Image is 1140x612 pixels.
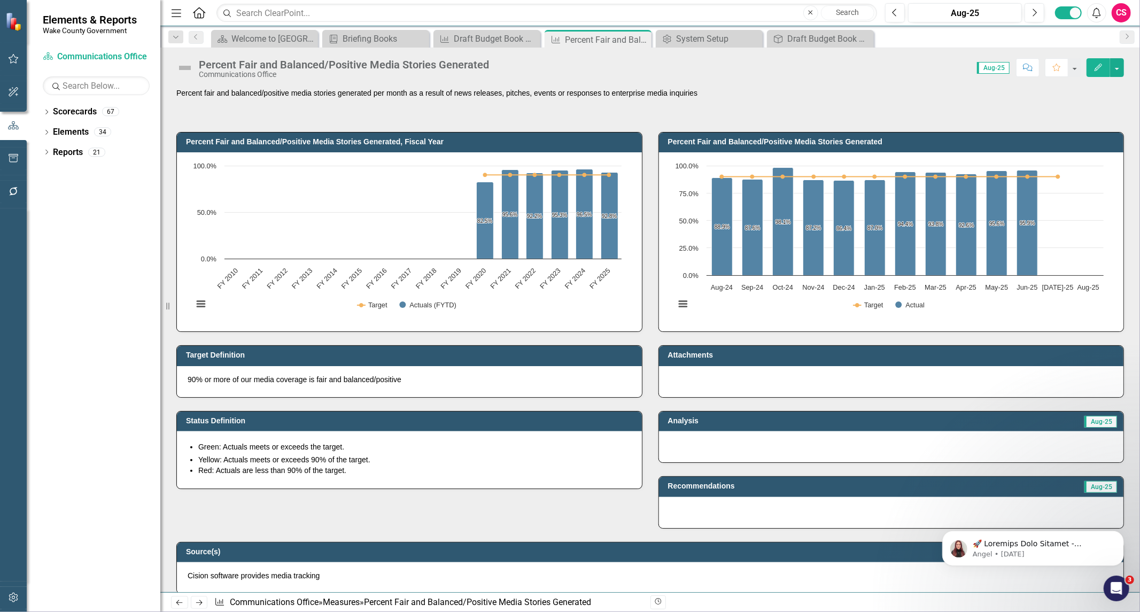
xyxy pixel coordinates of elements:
text: FY 2010 [216,267,240,291]
small: Wake County Government [43,26,137,35]
text: Dec-24 [833,283,855,291]
text: 86.4% [836,226,851,231]
text: 92.6% [959,222,974,228]
button: Show Target [854,301,883,308]
a: Elements [53,126,89,138]
div: Aug-25 [912,7,1018,20]
text: 100.0% [193,162,216,170]
text: 25.0% [679,244,698,252]
text: Target [864,301,883,309]
div: Communications Office [199,71,489,79]
button: Aug-25 [908,3,1022,22]
path: FY 2025, 92.76182903. Actuals (FYTD). [601,173,618,259]
text: Oct-24 [772,283,793,291]
path: May-25, 90. Target. [994,175,998,179]
text: Actuals (FYTD) [409,301,456,309]
button: View chart menu, Chart [675,296,690,311]
iframe: Intercom live chat [1104,576,1129,601]
path: FY 2022, 92.23861334. Actuals (FYTD). [526,173,544,259]
text: FY 2023 [538,267,562,291]
path: FY 2020, 82.5. Actuals (FYTD). [477,182,494,259]
div: System Setup [676,32,760,45]
span: Aug-25 [977,62,1010,74]
span: Elements & Reports [43,13,137,26]
li: Green: Actuals meets or exceeds the target. [198,441,631,452]
path: Jan-25, 87. Actual. [864,180,885,276]
path: Jun-25, 90. Target. [1025,175,1029,179]
path: Feb-25, 94.4. Actual. [895,172,916,276]
a: Reports [53,146,83,159]
path: May-25, 95.6. Actual. [986,171,1007,276]
path: Jan-25, 90. Target. [872,175,877,179]
text: Aug-25 [1077,283,1099,291]
text: 94.4% [898,221,913,227]
button: Search [821,5,874,20]
path: Mar-25, 93.8. Actual. [925,173,946,276]
button: CS [1112,3,1131,22]
text: FY 2012 [265,267,289,291]
text: FY 2015 [340,267,364,291]
div: 67 [102,107,119,117]
text: 92.8% [602,213,617,219]
text: [DATE]-25 [1042,283,1073,291]
path: Jul-25, 90. Target. [1056,175,1060,179]
svg: Interactive chart [670,160,1109,321]
input: Search ClearPoint... [216,4,877,22]
path: Jun-25, 95.9. Actual. [1017,171,1037,276]
div: Welcome to [GEOGRAPHIC_DATA] [231,32,315,45]
path: FY 2023, 95.34266686. Actuals (FYTD). [552,171,569,259]
li: Yellow: Actuals meets or exceeds 90% of the target. [198,454,631,465]
text: 88.9% [715,224,730,230]
text: Target [368,301,387,309]
h3: Source(s) [186,548,1118,556]
path: Aug-24, 88.9. Actual. [711,178,732,276]
text: 100.0% [675,162,698,170]
text: 98.1% [775,219,790,225]
h3: Recommendations [668,482,968,490]
h3: Analysis [668,417,883,425]
text: 96.5% [577,212,592,218]
h3: Status Definition [186,417,637,425]
text: Sep-24 [741,283,763,291]
iframe: Intercom notifications message [926,508,1140,583]
text: May-25 [985,283,1008,291]
a: Draft Budget Book CORE [770,32,871,45]
text: Apr-25 [956,283,976,291]
text: Jan-25 [864,283,885,291]
path: Nov-24, 90. Target. [811,175,816,179]
div: » » [214,596,642,609]
text: FY 2022 [514,267,538,291]
a: Measures [323,597,360,607]
text: FY 2016 [365,267,389,291]
span: Search [836,8,859,17]
li: Red: Actuals are less than 90% of the target. [198,465,631,476]
text: FY 2024 [563,267,587,291]
path: Aug-24, 90. Target. [719,175,724,179]
text: Aug-24 [710,283,732,291]
path: Sep-24, 87.6. Actual. [742,180,763,276]
text: FY 2013 [290,267,314,291]
text: 92.2% [527,213,542,219]
g: Target, series 1 of 2. Line with 16 data points. [237,173,611,177]
button: Show Target [357,301,387,308]
button: View chart menu, Chart [193,296,208,311]
text: FY 2018 [414,267,438,291]
button: Show Actuals (FYTD) [399,301,456,308]
text: 0.0% [201,255,216,263]
text: FY 2019 [439,267,463,291]
g: Actuals (FYTD), series 2 of 2. Bar series with 16 bars. [237,169,618,259]
a: Communications Office [43,51,150,63]
path: FY 2022, 90. Target. [533,173,537,177]
a: System Setup [658,32,760,45]
p: 90% or more of our media coverage is fair and balanced/positive [188,374,631,385]
div: Briefing Books [343,32,426,45]
span: Aug-25 [1084,481,1117,493]
path: FY 2025, 90. Target. [607,173,611,177]
a: Scorecards [53,106,97,118]
path: FY 2021, 90. Target. [508,173,513,177]
div: Draft Budget Book Measures [454,32,538,45]
div: Percent Fair and Balanced/Positive Media Stories Generated [364,597,591,607]
span: Aug-25 [1084,416,1117,428]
